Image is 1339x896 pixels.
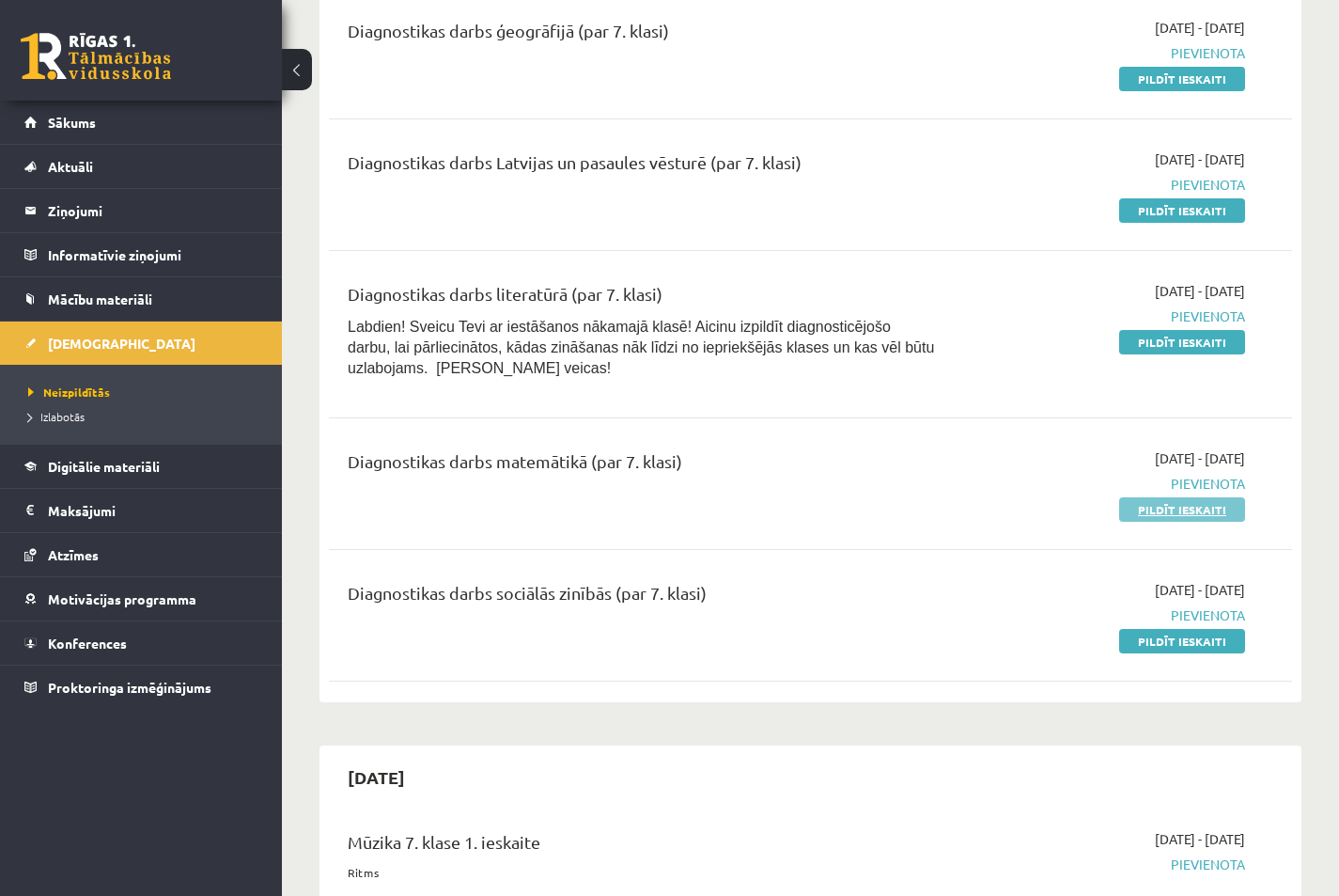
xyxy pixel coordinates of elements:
[1155,829,1245,849] span: [DATE] - [DATE]
[1155,281,1245,301] span: [DATE] - [DATE]
[48,158,93,175] span: Aktuāli
[24,533,258,576] a: Atzīmes
[348,448,937,483] div: Diagnostikas darbs matemātikā (par 7. klasi)
[24,322,258,365] a: [DEMOGRAPHIC_DATA]
[24,101,258,144] a: Sākums
[24,189,258,232] a: Ziņojumi
[1119,67,1245,91] a: Pildīt ieskaiti
[24,489,258,532] a: Maksājumi
[1119,198,1245,223] a: Pildīt ieskaiti
[965,43,1245,63] span: Pievienota
[21,33,171,80] a: Rīgas 1. Tālmācības vidusskola
[28,409,85,424] span: Izlabotās
[965,474,1245,494] span: Pievienota
[48,679,211,696] span: Proktoringa izmēģinājums
[965,307,1245,326] span: Pievienota
[48,189,258,232] legend: Ziņojumi
[24,145,258,188] a: Aktuāli
[24,233,258,276] a: Informatīvie ziņojumi
[48,233,258,276] legend: Informatīvie ziņojumi
[48,590,196,607] span: Motivācijas programma
[24,445,258,488] a: Digitālie materiāli
[348,18,937,53] div: Diagnostikas darbs ģeogrāfijā (par 7. klasi)
[348,580,937,615] div: Diagnostikas darbs sociālās zinībās (par 7. klasi)
[1119,629,1245,653] a: Pildīt ieskaiti
[965,175,1245,195] span: Pievienota
[48,458,160,475] span: Digitālie materiāli
[24,621,258,665] a: Konferences
[1119,497,1245,522] a: Pildīt ieskaiti
[1155,149,1245,169] span: [DATE] - [DATE]
[24,666,258,709] a: Proktoringa izmēģinājums
[1155,580,1245,600] span: [DATE] - [DATE]
[348,149,937,184] div: Diagnostikas darbs Latvijas un pasaules vēsturē (par 7. klasi)
[48,335,195,352] span: [DEMOGRAPHIC_DATA]
[48,114,96,131] span: Sākums
[28,385,110,400] span: Neizpildītās
[1155,448,1245,468] span: [DATE] - [DATE]
[24,577,258,621] a: Motivācijas programma
[1155,18,1245,38] span: [DATE] - [DATE]
[329,755,424,799] h2: [DATE]
[48,546,99,563] span: Atzīmes
[28,384,263,401] a: Neizpildītās
[48,291,152,307] span: Mācību materiāli
[24,277,258,321] a: Mācību materiāli
[965,855,1245,874] span: Pievienota
[348,864,937,881] p: Ritms
[348,829,937,864] div: Mūzika 7. klase 1. ieskaite
[1119,330,1245,354] a: Pildīt ieskaiti
[348,281,937,316] div: Diagnostikas darbs literatūrā (par 7. klasi)
[48,635,127,652] span: Konferences
[348,319,934,376] span: Labdien! Sveicu Tevi ar iestāšanos nākamajā klasē! Aicinu izpildīt diagnosticējošo darbu, lai pār...
[48,489,258,532] legend: Maksājumi
[965,605,1245,625] span: Pievienota
[28,408,263,425] a: Izlabotās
